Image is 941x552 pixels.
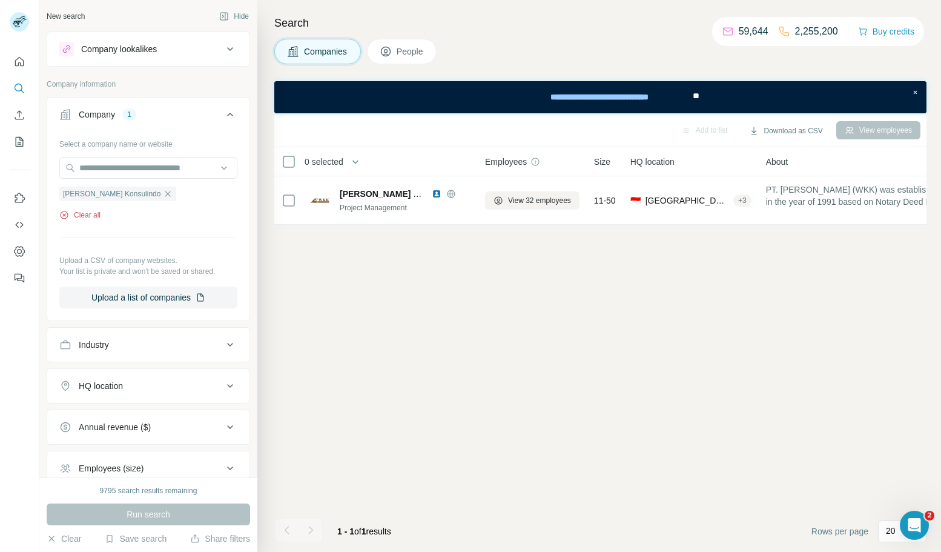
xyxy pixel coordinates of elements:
[81,43,157,55] div: Company lookalikes
[304,45,348,58] span: Companies
[305,156,343,168] span: 0 selected
[594,195,616,207] span: 11-50
[59,287,237,308] button: Upload a list of companies
[741,122,831,140] button: Download as CSV
[79,380,123,392] div: HQ location
[594,156,610,168] span: Size
[59,210,101,221] button: Clear all
[211,7,257,25] button: Hide
[397,45,424,58] span: People
[795,24,838,39] p: 2,255,200
[79,108,115,121] div: Company
[190,533,250,545] button: Share filters
[811,525,868,537] span: Rows per page
[47,11,85,22] div: New search
[10,78,29,99] button: Search
[10,214,29,236] button: Use Surfe API
[63,188,160,199] span: [PERSON_NAME] Konsulindo
[79,421,151,433] div: Annual revenue ($)
[122,109,136,120] div: 1
[47,100,249,134] button: Company1
[47,79,250,90] p: Company information
[59,266,237,277] p: Your list is private and won't be saved or shared.
[79,339,109,351] div: Industry
[79,462,144,474] div: Employees (size)
[10,267,29,289] button: Feedback
[274,81,926,113] iframe: Banner
[337,527,354,536] span: 1 - 1
[10,187,29,209] button: Use Surfe on LinkedIn
[645,195,728,207] span: [GEOGRAPHIC_DATA], [GEOGRAPHIC_DATA], [GEOGRAPHIC_DATA]
[432,189,441,199] img: LinkedIn logo
[274,15,926,32] h4: Search
[337,527,391,536] span: results
[354,527,362,536] span: of
[105,533,167,545] button: Save search
[10,241,29,262] button: Dashboard
[59,134,237,150] div: Select a company name or website
[630,156,675,168] span: HQ location
[10,51,29,73] button: Quick start
[10,131,29,153] button: My lists
[340,189,460,199] span: [PERSON_NAME] Konsulindo
[47,371,249,401] button: HQ location
[47,454,249,483] button: Employees (size)
[900,511,929,540] iframe: Intercom live chat
[362,527,366,536] span: 1
[47,330,249,359] button: Industry
[739,24,768,39] p: 59,644
[100,485,197,496] div: 9795 search results remaining
[59,255,237,266] p: Upload a CSV of company websites.
[47,413,249,442] button: Annual revenue ($)
[311,191,330,210] img: Logo of Wahana Krida Konsulindo
[47,35,249,64] button: Company lookalikes
[858,23,914,40] button: Buy credits
[485,191,579,210] button: View 32 employees
[766,156,788,168] span: About
[886,525,896,537] p: 20
[485,156,527,168] span: Employees
[630,195,641,207] span: 🇮🇩
[925,511,934,520] span: 2
[47,533,81,545] button: Clear
[340,202,471,213] div: Project Management
[10,104,29,126] button: Enrich CSV
[508,195,571,206] span: View 32 employees
[733,195,751,206] div: + 3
